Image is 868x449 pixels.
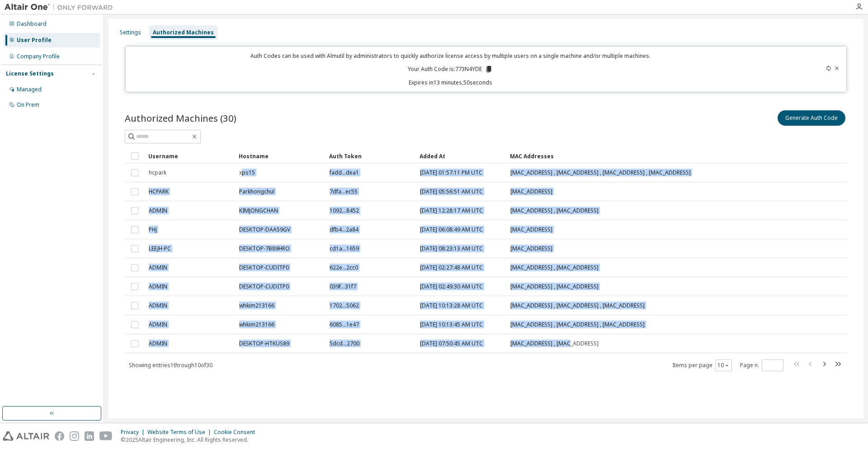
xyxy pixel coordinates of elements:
[120,29,141,36] div: Settings
[6,70,54,77] div: License Settings
[149,226,157,233] span: PHJ
[510,321,645,328] span: [MAC_ADDRESS] , [MAC_ADDRESS] , [MAC_ADDRESS]
[510,245,552,252] span: [MAC_ADDRESS]
[740,359,783,371] span: Page n.
[17,37,52,44] div: User Profile
[672,359,732,371] span: Items per page
[420,207,483,214] span: [DATE] 12:28:17 AM UTC
[420,321,483,328] span: [DATE] 10:13:45 AM UTC
[329,149,412,163] div: Auth Token
[149,283,167,290] span: ADMIN
[149,188,169,195] span: HCPARK
[330,245,359,252] span: cd1a...1659
[17,53,60,60] div: Company Profile
[149,302,167,309] span: ADMIN
[239,245,290,252] span: DESKTOP-7B89HRO
[131,79,770,86] p: Expires in 13 minutes, 50 seconds
[330,207,359,214] span: 1092...8452
[330,188,358,195] span: 7dfa...ec55
[149,340,167,347] span: ADMIN
[330,169,359,176] span: fadd...dea1
[510,226,552,233] span: [MAC_ADDRESS]
[239,207,278,214] span: KIMJONGCHAN
[149,264,167,271] span: ADMIN
[85,431,94,441] img: linkedin.svg
[330,283,356,290] span: 039f...31f7
[420,283,483,290] span: [DATE] 02:49:30 AM UTC
[149,169,166,176] span: hcpark
[121,429,147,436] div: Privacy
[149,207,167,214] span: ADMIN
[330,321,359,328] span: 6085...1e47
[17,101,39,109] div: On Prem
[239,283,289,290] span: DESKTOP-CUDITP0
[420,340,483,347] span: [DATE] 07:50:45 AM UTC
[153,29,214,36] div: Authorized Machines
[129,361,212,369] span: Showing entries 1 through 10 of 30
[420,245,483,252] span: [DATE] 08:23:13 AM UTC
[149,245,171,252] span: LEEJH-PC
[510,188,552,195] span: [MAC_ADDRESS]
[510,340,599,347] span: [MAC_ADDRESS] , [MAC_ADDRESS]
[148,149,231,163] div: Username
[778,110,845,126] button: Generate Auth Code
[420,149,503,163] div: Added At
[131,52,770,60] p: Auth Codes can be used with Almutil by administrators to quickly authorize license access by mult...
[239,169,255,176] span: xps15
[55,431,64,441] img: facebook.svg
[239,321,274,328] span: whkim213166
[420,188,483,195] span: [DATE] 05:56:51 AM UTC
[17,20,47,28] div: Dashboard
[420,226,483,233] span: [DATE] 06:08:49 AM UTC
[3,431,49,441] img: altair_logo.svg
[408,65,493,73] p: Your Auth Code is: 773N4YDE
[330,264,358,271] span: 622e...2cc0
[510,149,752,163] div: MAC Addresses
[125,112,236,124] span: Authorized Machines (30)
[147,429,214,436] div: Website Terms of Use
[121,436,260,444] p: © 2025 Altair Engineering, Inc. All Rights Reserved.
[99,431,113,441] img: youtube.svg
[420,264,483,271] span: [DATE] 02:27:48 AM UTC
[330,340,359,347] span: 5dcd...2700
[510,283,599,290] span: [MAC_ADDRESS] , [MAC_ADDRESS]
[510,169,691,176] span: [MAC_ADDRESS] , [MAC_ADDRESS] , [MAC_ADDRESS] , [MAC_ADDRESS]
[510,207,599,214] span: [MAC_ADDRESS] , [MAC_ADDRESS]
[239,340,289,347] span: DESKTOP-HTKUS89
[330,302,359,309] span: 1702...5062
[510,264,599,271] span: [MAC_ADDRESS] , [MAC_ADDRESS]
[70,431,79,441] img: instagram.svg
[239,302,274,309] span: whkim213166
[239,188,274,195] span: Parkhongchul
[330,226,359,233] span: dfb4...2a84
[239,226,290,233] span: DESKTOP-DAA59GV
[149,321,167,328] span: ADMIN
[420,169,482,176] span: [DATE] 01:57:11 PM UTC
[420,302,483,309] span: [DATE] 10:13:28 AM UTC
[214,429,260,436] div: Cookie Consent
[239,264,289,271] span: DESKTOP-CUDITP0
[510,302,645,309] span: [MAC_ADDRESS] , [MAC_ADDRESS] , [MAC_ADDRESS]
[17,86,42,93] div: Managed
[239,149,322,163] div: Hostname
[717,362,730,369] button: 10
[5,3,118,12] img: Altair One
